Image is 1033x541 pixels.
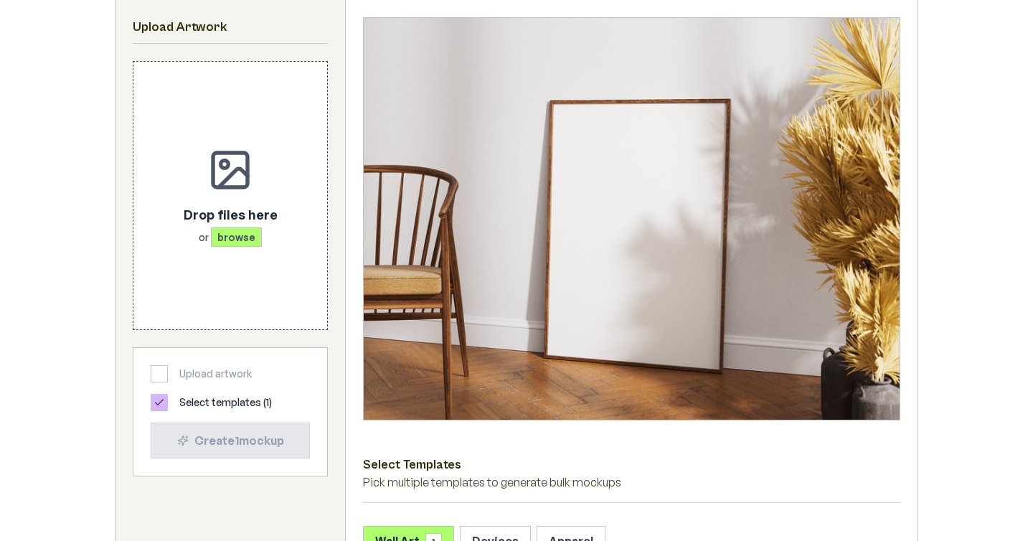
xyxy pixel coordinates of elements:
[133,17,328,37] h2: Upload Artwork
[363,455,900,474] h3: Select Templates
[179,395,272,410] span: Select templates ( 1 )
[184,204,278,225] p: Drop files here
[163,432,298,449] div: Create 1 mockup
[184,230,278,245] p: or
[211,227,262,247] span: browse
[363,474,900,491] p: Pick multiple templates to generate bulk mockups
[179,367,252,381] span: Upload artwork
[151,423,310,458] button: Create1mockup
[364,18,900,420] img: Framed Poster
